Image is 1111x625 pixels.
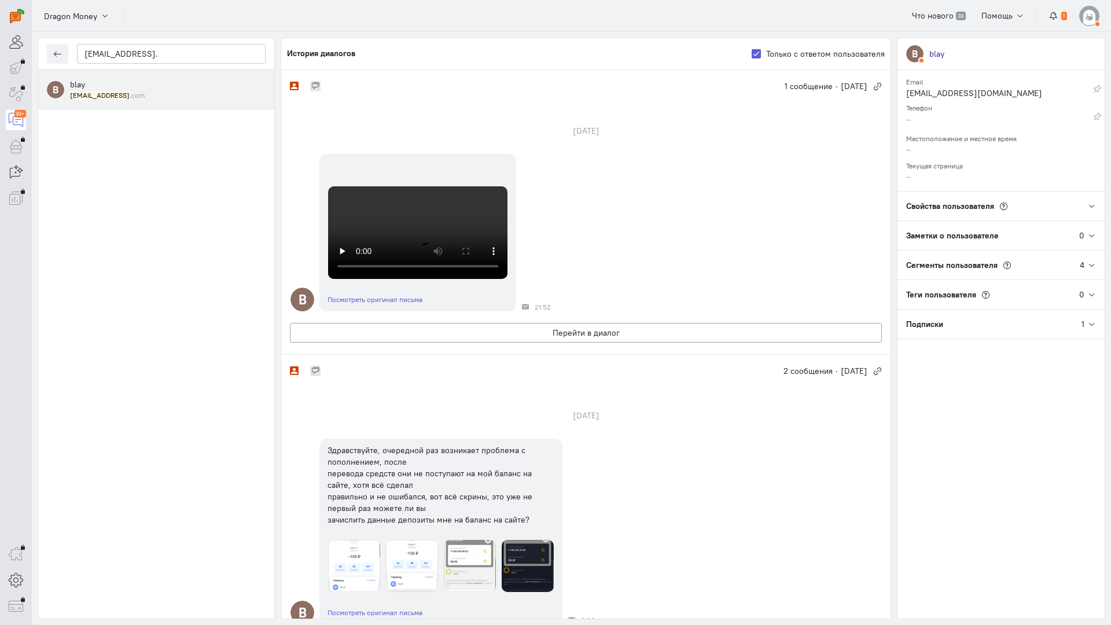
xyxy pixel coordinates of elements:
span: 21:52 [535,303,551,311]
a: 99+ [6,110,26,130]
small: Телефон [906,101,932,112]
span: Теги пользователя [906,289,976,300]
span: 1 сообщение [785,80,833,92]
text: B [912,47,918,60]
span: – [906,171,911,182]
div: blay [929,48,944,60]
input: Поиск по имени, почте, телефону [77,44,266,64]
small: b8278233@gmail.com [70,90,145,100]
span: 2 сообщения [783,365,833,377]
button: Помощь [975,6,1031,25]
div: Здравствуйте, очередной раз возникает проблема с пополнением, после перевода средств они не посту... [328,444,554,525]
div: Заметки о пользователе [897,221,1079,250]
a: Что нового 39 [906,6,972,25]
text: B [53,83,58,95]
div: 0 [1079,230,1084,241]
h5: История диалогов [287,49,355,58]
div: 99+ [14,110,26,117]
div: [DATE] [560,407,612,424]
div: – [906,113,1093,128]
span: – [906,144,911,155]
text: B [299,291,307,308]
button: Dragon Money [38,5,116,26]
span: Сегменты пользователя [906,260,998,270]
span: 1 [1061,12,1067,21]
span: Что нового [912,10,954,21]
span: · [836,365,838,377]
a: Посмотреть оригинал письма [328,608,422,617]
text: B [299,604,307,621]
mark: [EMAIL_ADDRESS]. [70,91,131,100]
button: 1 [1043,6,1073,25]
span: 6:30 [581,616,595,624]
span: [DATE] [841,80,867,92]
div: Местоположение и местное время [906,131,1096,144]
span: [DATE] [841,365,867,377]
div: [DATE] [560,123,612,139]
div: 4 [1080,259,1084,271]
img: carrot-quest.svg [10,9,24,23]
div: Текущая страница [906,158,1096,171]
label: Только с ответом пользователя [766,48,885,60]
a: Посмотреть оригинал письма [328,295,422,304]
span: 39 [956,12,966,21]
small: Email [906,75,923,86]
div: 1 [1081,318,1084,330]
div: Подписки [897,310,1081,339]
div: [EMAIL_ADDRESS][DOMAIN_NAME] [906,87,1093,102]
span: · [836,80,838,92]
span: Dragon Money [44,10,97,22]
img: default-v4.png [1079,6,1099,26]
span: Помощь [981,10,1013,21]
div: Почта [568,616,575,623]
div: Почта [522,303,529,310]
button: Перейти в диалог [290,323,882,343]
span: blay [70,79,85,90]
div: 0 [1079,289,1084,300]
span: Свойства пользователя [906,201,994,211]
